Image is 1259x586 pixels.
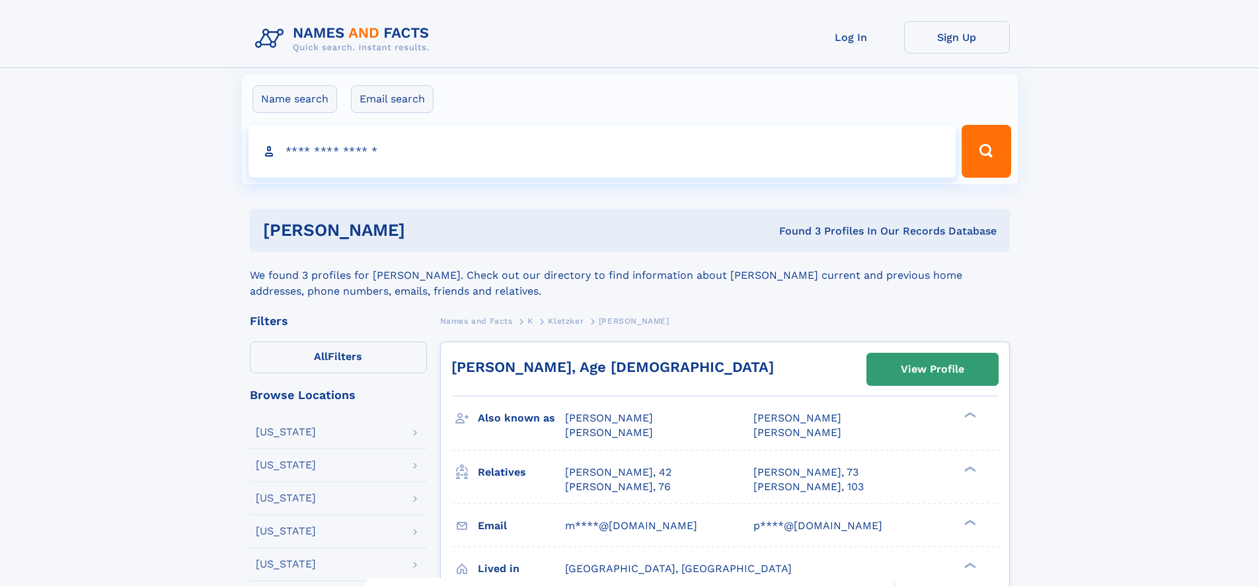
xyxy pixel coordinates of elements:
[252,85,337,113] label: Name search
[961,518,977,527] div: ❯
[440,312,513,329] a: Names and Facts
[962,125,1011,178] button: Search Button
[753,480,864,494] a: [PERSON_NAME], 103
[753,426,841,439] span: [PERSON_NAME]
[250,252,1010,299] div: We found 3 profiles for [PERSON_NAME]. Check out our directory to find information about [PERSON_...
[592,224,997,238] div: Found 3 Profiles In Our Records Database
[478,461,565,484] h3: Relatives
[565,412,653,424] span: [PERSON_NAME]
[263,222,592,238] h1: [PERSON_NAME]
[527,316,533,326] span: K
[478,407,565,429] h3: Also known as
[248,125,956,178] input: search input
[565,480,671,494] a: [PERSON_NAME], 76
[904,21,1010,54] a: Sign Up
[250,21,440,57] img: Logo Names and Facts
[867,353,998,385] a: View Profile
[250,315,427,327] div: Filters
[256,460,316,470] div: [US_STATE]
[753,465,858,480] a: [PERSON_NAME], 73
[351,85,434,113] label: Email search
[753,412,841,424] span: [PERSON_NAME]
[256,559,316,569] div: [US_STATE]
[314,350,328,363] span: All
[565,465,671,480] a: [PERSON_NAME], 42
[256,493,316,503] div: [US_STATE]
[961,464,977,473] div: ❯
[478,515,565,537] h3: Email
[961,561,977,569] div: ❯
[478,558,565,580] h3: Lived in
[250,389,427,401] div: Browse Locations
[256,427,316,437] div: [US_STATE]
[901,354,964,385] div: View Profile
[599,316,669,326] span: [PERSON_NAME]
[798,21,904,54] a: Log In
[548,312,584,329] a: Kletzker
[548,316,584,326] span: Kletzker
[527,312,533,329] a: K
[961,411,977,420] div: ❯
[565,426,653,439] span: [PERSON_NAME]
[256,526,316,536] div: [US_STATE]
[565,562,792,575] span: [GEOGRAPHIC_DATA], [GEOGRAPHIC_DATA]
[451,359,774,375] a: [PERSON_NAME], Age [DEMOGRAPHIC_DATA]
[250,342,427,373] label: Filters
